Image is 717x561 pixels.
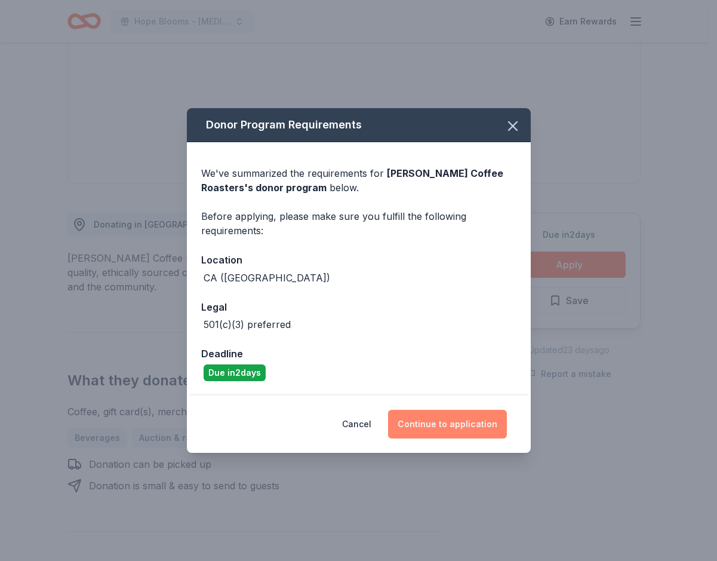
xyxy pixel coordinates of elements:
button: Continue to application [388,410,507,439]
button: Cancel [342,410,371,439]
div: 501(c)(3) preferred [204,317,291,332]
div: Legal [201,299,516,315]
div: Due in 2 days [204,364,266,381]
div: We've summarized the requirements for below. [201,166,516,195]
div: CA ([GEOGRAPHIC_DATA]) [204,271,330,285]
div: Deadline [201,346,516,361]
div: Before applying, please make sure you fulfill the following requirements: [201,209,516,238]
div: Location [201,252,516,268]
div: Donor Program Requirements [187,108,531,142]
